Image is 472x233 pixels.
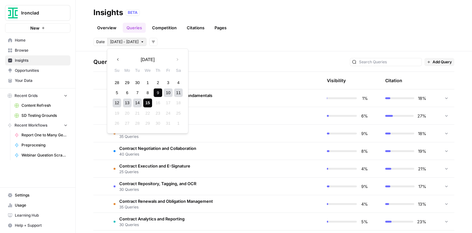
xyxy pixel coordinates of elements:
[119,163,190,169] span: Contract Execution and E-Signature
[15,192,68,198] span: Settings
[361,148,368,154] span: 8%
[133,78,142,87] div: Choose Tuesday, September 30th, 2025
[143,66,152,75] div: We
[154,66,162,75] div: Th
[119,180,196,187] span: Contract Repository, Tagging, and OCR
[361,166,368,172] span: 4%
[15,48,68,53] span: Browse
[12,111,70,121] a: SD Testing Grounds
[21,142,68,148] span: Preprocesing
[21,10,59,16] span: Ironclad
[15,202,68,208] span: Usage
[15,78,68,83] span: Your Data
[12,130,70,140] a: Report One to Many Generator
[133,119,142,128] div: Not available Tuesday, October 28th, 2025
[12,150,70,160] a: Webinar Question Scraper Generator
[418,183,426,190] span: 17%
[183,23,208,33] a: Citations
[7,7,19,19] img: Ironclad Logo
[133,88,142,97] div: Choose Tuesday, October 7th, 2025
[5,76,70,86] a: Your Data
[5,91,70,100] button: Recent Grids
[5,55,70,65] a: Insights
[5,210,70,220] a: Learning Hub
[143,78,152,87] div: Choose Wednesday, October 1st, 2025
[154,109,162,117] div: Not available Thursday, October 23rd, 2025
[107,48,188,134] div: [DATE] - [DATE]
[113,99,121,107] div: Choose Sunday, October 12th, 2025
[5,35,70,45] a: Home
[361,183,368,190] span: 9%
[21,113,68,118] span: SD Testing Grounds
[164,119,172,128] div: Not available Friday, October 31st, 2025
[5,190,70,200] a: Settings
[15,93,38,99] span: Recent Grids
[359,59,420,65] input: Search Queries
[93,23,120,33] a: Overview
[15,58,68,63] span: Insights
[96,39,105,45] span: Date
[113,109,121,117] div: Not available Sunday, October 19th, 2025
[143,119,152,128] div: Not available Wednesday, October 29th, 2025
[148,23,180,33] a: Competition
[433,59,452,65] span: Add Query
[5,121,70,130] button: Recent Workflows
[418,201,426,207] span: 13%
[418,130,426,137] span: 18%
[143,99,152,107] div: Choose Wednesday, October 15th, 2025
[164,88,172,97] div: Choose Friday, October 10th, 2025
[361,219,368,225] span: 5%
[123,88,132,97] div: Choose Monday, October 6th, 2025
[133,66,142,75] div: Tu
[123,99,132,107] div: Choose Monday, October 13th, 2025
[123,109,132,117] div: Not available Monday, October 20th, 2025
[119,222,185,228] span: 30 Queries
[164,109,172,117] div: Not available Friday, October 24th, 2025
[174,88,183,97] div: Choose Saturday, October 11th, 2025
[21,152,68,158] span: Webinar Question Scraper Generator
[154,119,162,128] div: Not available Thursday, October 30th, 2025
[211,23,230,33] a: Pages
[154,88,162,97] div: Choose Thursday, October 9th, 2025
[113,88,121,97] div: Choose Sunday, October 5th, 2025
[5,23,70,33] button: New
[418,166,426,172] span: 21%
[126,9,140,16] div: BETA
[15,68,68,73] span: Opportunities
[143,109,152,117] div: Not available Wednesday, October 22nd, 2025
[424,58,454,66] button: Add Query
[119,145,196,151] span: Contract Negotiation and Collaboration
[119,198,213,204] span: Contract Renewals and Obligation Management
[119,169,190,175] span: 25 Queries
[418,148,426,154] span: 19%
[107,38,147,46] button: [DATE] - [DATE]
[110,39,139,45] span: [DATE] - [DATE]
[15,122,47,128] span: Recent Workflows
[93,8,123,18] div: Insights
[5,5,70,21] button: Workspace: Ironclad
[123,78,132,87] div: Choose Monday, September 29th, 2025
[15,213,68,218] span: Learning Hub
[123,23,146,33] a: Queries
[327,77,346,84] div: Visibility
[112,77,183,128] div: month 2025-10
[119,134,184,139] span: 35 Queries
[15,223,68,228] span: Help + Support
[5,200,70,210] a: Usage
[174,119,183,128] div: Not available Saturday, November 1st, 2025
[154,99,162,107] div: Not available Thursday, October 16th, 2025
[123,119,132,128] div: Not available Monday, October 27th, 2025
[113,119,121,128] div: Not available Sunday, October 26th, 2025
[417,219,426,225] span: 23%
[154,78,162,87] div: Choose Thursday, October 2nd, 2025
[5,220,70,230] button: Help + Support
[119,204,213,210] span: 35 Queries
[361,113,368,119] span: 6%
[361,130,368,137] span: 9%
[133,109,142,117] div: Not available Tuesday, October 21st, 2025
[123,66,132,75] div: Mo
[12,140,70,150] a: Preprocesing
[119,216,185,222] span: Contract Analytics and Reporting
[5,45,70,55] a: Browse
[174,78,183,87] div: Choose Saturday, October 4th, 2025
